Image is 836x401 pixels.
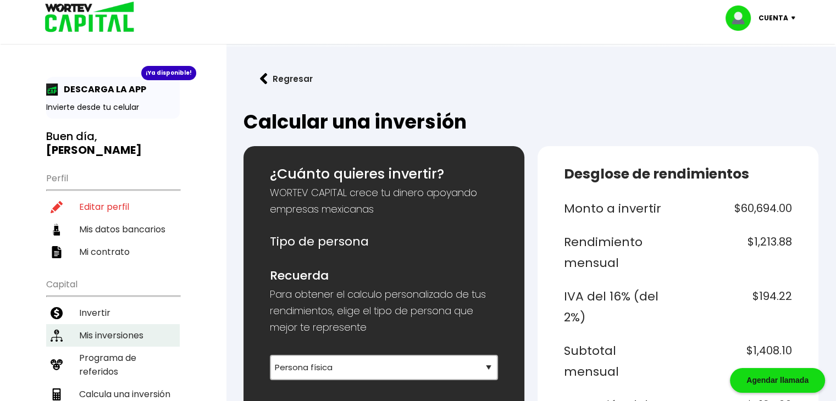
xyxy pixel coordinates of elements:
img: calculadora-icon.17d418c4.svg [51,388,63,400]
h6: $194.22 [682,286,792,327]
img: icon-down [788,16,803,20]
h6: Monto a invertir [564,198,674,219]
a: Mis inversiones [46,324,180,347]
img: datos-icon.10cf9172.svg [51,224,63,236]
a: Mi contrato [46,241,180,263]
h5: Desglose de rendimientos [564,164,792,185]
div: ¡Ya disponible! [141,66,196,80]
p: Para obtener el calculo personalizado de tus rendimientos, elige el tipo de persona que mejor te ... [270,286,498,336]
h6: $1,213.88 [682,232,792,273]
p: WORTEV CAPITAL crece tu dinero apoyando empresas mexicanas [270,185,498,218]
h5: ¿Cuánto quieres invertir? [270,164,498,185]
img: app-icon [46,83,58,96]
div: Agendar llamada [730,368,825,393]
p: Cuenta [759,10,788,26]
h6: $1,408.10 [682,341,792,382]
img: profile-image [726,5,759,31]
h6: Subtotal mensual [564,341,674,382]
h6: Recuerda [270,265,498,286]
a: Programa de referidos [46,347,180,383]
a: Editar perfil [46,196,180,218]
h6: $60,694.00 [682,198,792,219]
button: Regresar [243,64,329,93]
p: Invierte desde tu celular [46,102,180,113]
img: flecha izquierda [260,73,268,85]
img: contrato-icon.f2db500c.svg [51,246,63,258]
img: recomiendanos-icon.9b8e9327.svg [51,359,63,371]
a: Mis datos bancarios [46,218,180,241]
h6: Rendimiento mensual [564,232,674,273]
h3: Buen día, [46,130,180,157]
img: invertir-icon.b3b967d7.svg [51,307,63,319]
h6: Tipo de persona [270,231,498,252]
a: Invertir [46,302,180,324]
img: editar-icon.952d3147.svg [51,201,63,213]
b: [PERSON_NAME] [46,142,142,158]
h6: IVA del 16% (del 2%) [564,286,674,327]
a: flecha izquierdaRegresar [243,64,818,93]
ul: Perfil [46,166,180,263]
h2: Calcular una inversión [243,111,818,133]
img: inversiones-icon.6695dc30.svg [51,330,63,342]
p: DESCARGA LA APP [58,82,146,96]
